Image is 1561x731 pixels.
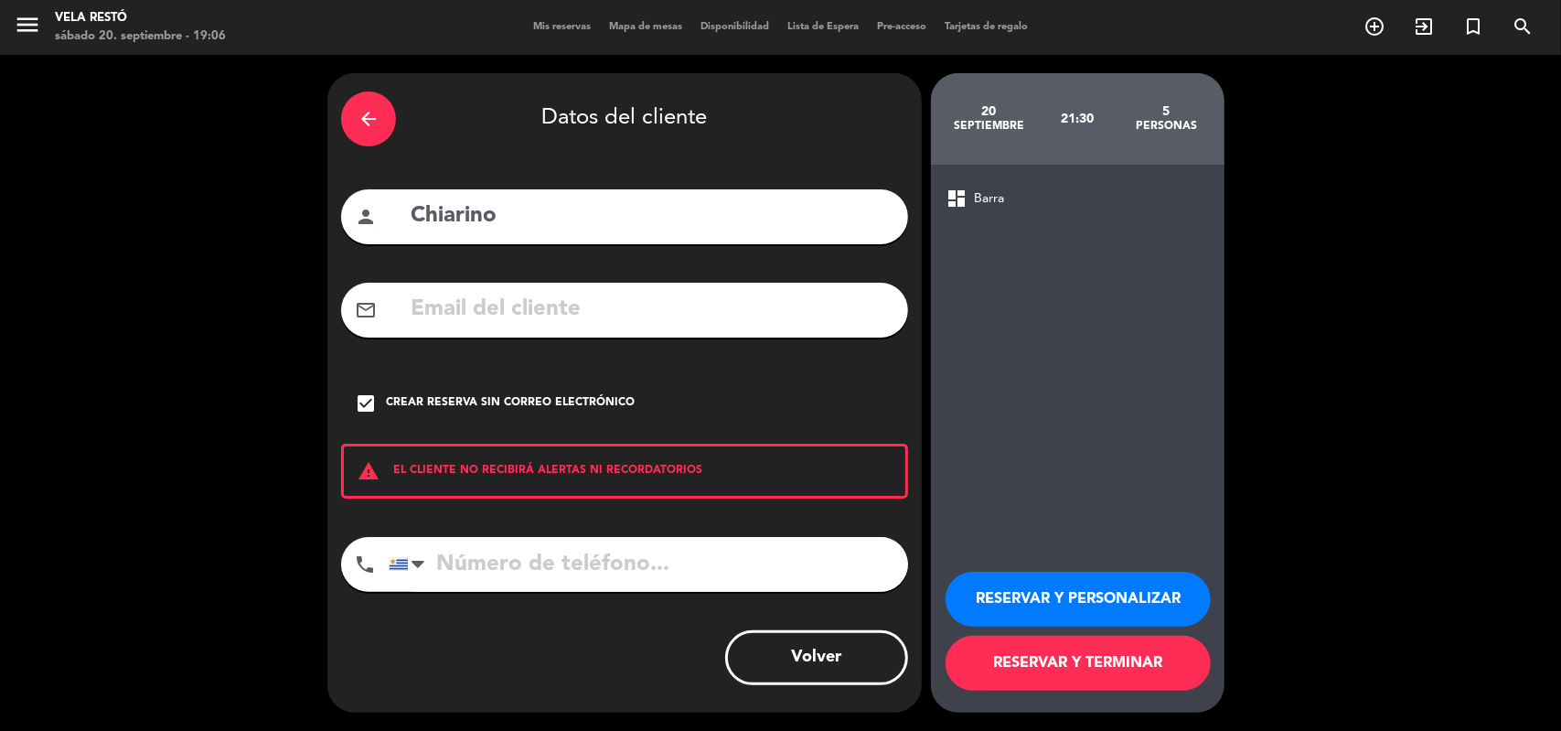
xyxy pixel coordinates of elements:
[946,572,1211,627] button: RESERVAR Y PERSONALIZAR
[1462,16,1484,38] i: turned_in_not
[1363,16,1385,38] i: add_circle_outline
[14,11,41,38] i: menu
[389,537,908,592] input: Número de teléfono...
[354,554,376,575] i: phone
[390,538,432,591] div: Uruguay: +598
[945,104,1033,119] div: 20
[358,108,380,130] i: arrow_back
[725,630,908,685] button: Volver
[524,22,600,32] span: Mis reservas
[341,444,908,499] div: EL CLIENTE NO RECIBIRÁ ALERTAS NI RECORDATORIOS
[386,394,635,413] div: Crear reserva sin correo electrónico
[946,188,968,210] span: dashboard
[355,299,377,321] i: mail_outline
[409,198,894,235] input: Nombre del cliente
[600,22,691,32] span: Mapa de mesas
[409,291,894,328] input: Email del cliente
[1122,119,1211,134] div: personas
[355,392,377,414] i: check_box
[691,22,778,32] span: Disponibilidad
[1413,16,1435,38] i: exit_to_app
[945,119,1033,134] div: septiembre
[341,87,908,151] div: Datos del cliente
[936,22,1037,32] span: Tarjetas de regalo
[1122,104,1211,119] div: 5
[778,22,868,32] span: Lista de Espera
[14,11,41,45] button: menu
[55,27,226,46] div: sábado 20. septiembre - 19:06
[1512,16,1534,38] i: search
[344,460,393,482] i: warning
[55,9,226,27] div: Vela Restó
[946,636,1211,691] button: RESERVAR Y TERMINAR
[868,22,936,32] span: Pre-acceso
[355,206,377,228] i: person
[1033,87,1122,151] div: 21:30
[974,188,1004,210] span: Barra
